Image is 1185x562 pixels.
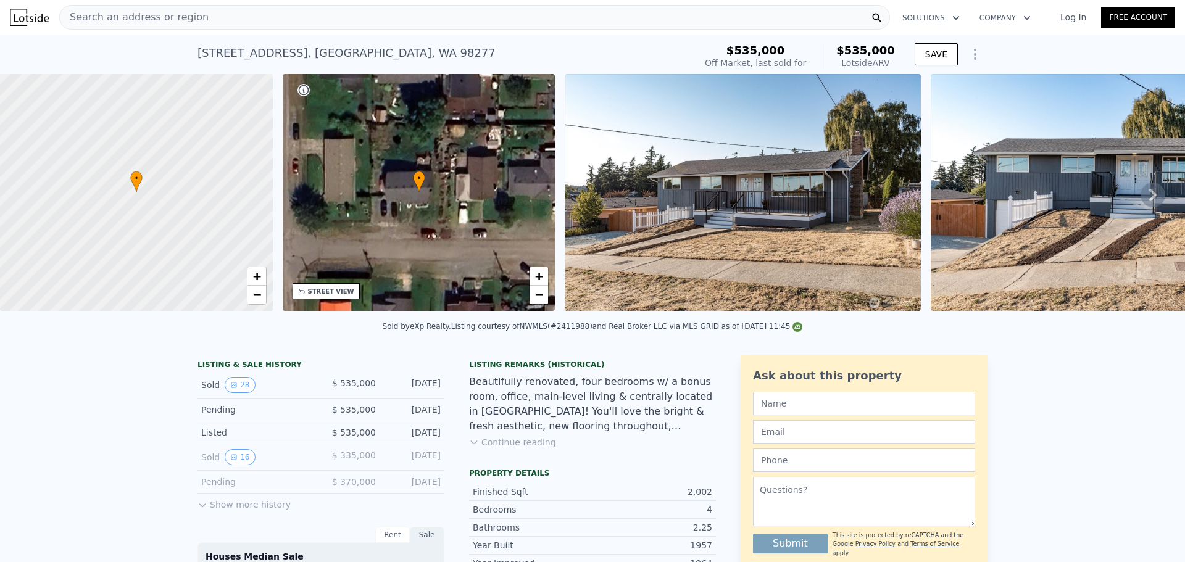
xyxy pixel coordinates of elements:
div: Bathrooms [473,521,592,534]
a: Zoom in [247,267,266,286]
div: Listing Remarks (Historical) [469,360,716,370]
a: Terms of Service [910,540,959,547]
a: Privacy Policy [855,540,896,547]
div: [STREET_ADDRESS] , [GEOGRAPHIC_DATA] , WA 98277 [197,44,496,62]
button: Submit [753,534,828,553]
div: Sale [410,527,444,543]
img: Lotside [10,9,49,26]
div: Beautifully renovated, four bedrooms w/ a bonus room, office, main-level living & centrally locat... [469,374,716,434]
span: $535,000 [836,44,895,57]
input: Email [753,420,975,444]
button: View historical data [225,449,255,465]
a: Log In [1046,11,1101,23]
a: Free Account [1101,7,1175,28]
span: $ 535,000 [332,378,376,388]
div: 2.25 [592,521,712,534]
span: + [252,268,260,284]
div: Sold [201,449,311,465]
span: − [252,287,260,302]
span: • [130,173,143,184]
div: Bedrooms [473,503,592,516]
div: Lotside ARV [836,57,895,69]
div: • [413,171,425,192]
button: Continue reading [469,436,556,448]
span: − [535,287,543,302]
div: Property details [469,468,716,478]
span: • [413,173,425,184]
span: + [535,268,543,284]
div: 1957 [592,539,712,552]
div: Sold [201,377,311,393]
div: [DATE] [386,449,441,465]
button: SAVE [915,43,958,65]
div: Sold by eXp Realty . [383,322,451,331]
button: Show more history [197,494,291,511]
div: Pending [201,403,311,416]
a: Zoom out [530,286,548,304]
span: $ 335,000 [332,450,376,460]
button: Solutions [892,7,970,29]
div: This site is protected by reCAPTCHA and the Google and apply. [833,531,975,558]
img: Sale: 167233200 Parcel: 98785742 [565,74,920,311]
a: Zoom out [247,286,266,304]
img: NWMLS Logo [792,322,802,332]
span: $ 370,000 [332,477,376,487]
span: $ 535,000 [332,428,376,437]
div: Pending [201,476,311,488]
div: Rent [375,527,410,543]
a: Zoom in [530,267,548,286]
div: Finished Sqft [473,486,592,498]
div: 2,002 [592,486,712,498]
div: Off Market, last sold for [705,57,806,69]
input: Phone [753,448,975,472]
div: [DATE] [386,403,441,416]
button: Show Options [963,42,987,67]
div: Listing courtesy of NWMLS (#2411988) and Real Broker LLC via MLS GRID as of [DATE] 11:45 [451,322,803,331]
button: View historical data [225,377,255,393]
div: • [130,171,143,192]
div: STREET VIEW [308,287,354,296]
div: [DATE] [386,377,441,393]
div: [DATE] [386,426,441,439]
span: Search an address or region [60,10,209,25]
div: [DATE] [386,476,441,488]
button: Company [970,7,1041,29]
div: LISTING & SALE HISTORY [197,360,444,372]
div: Year Built [473,539,592,552]
div: 4 [592,503,712,516]
input: Name [753,392,975,415]
div: Ask about this property [753,367,975,384]
span: $ 535,000 [332,405,376,415]
div: Listed [201,426,311,439]
span: $535,000 [726,44,785,57]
